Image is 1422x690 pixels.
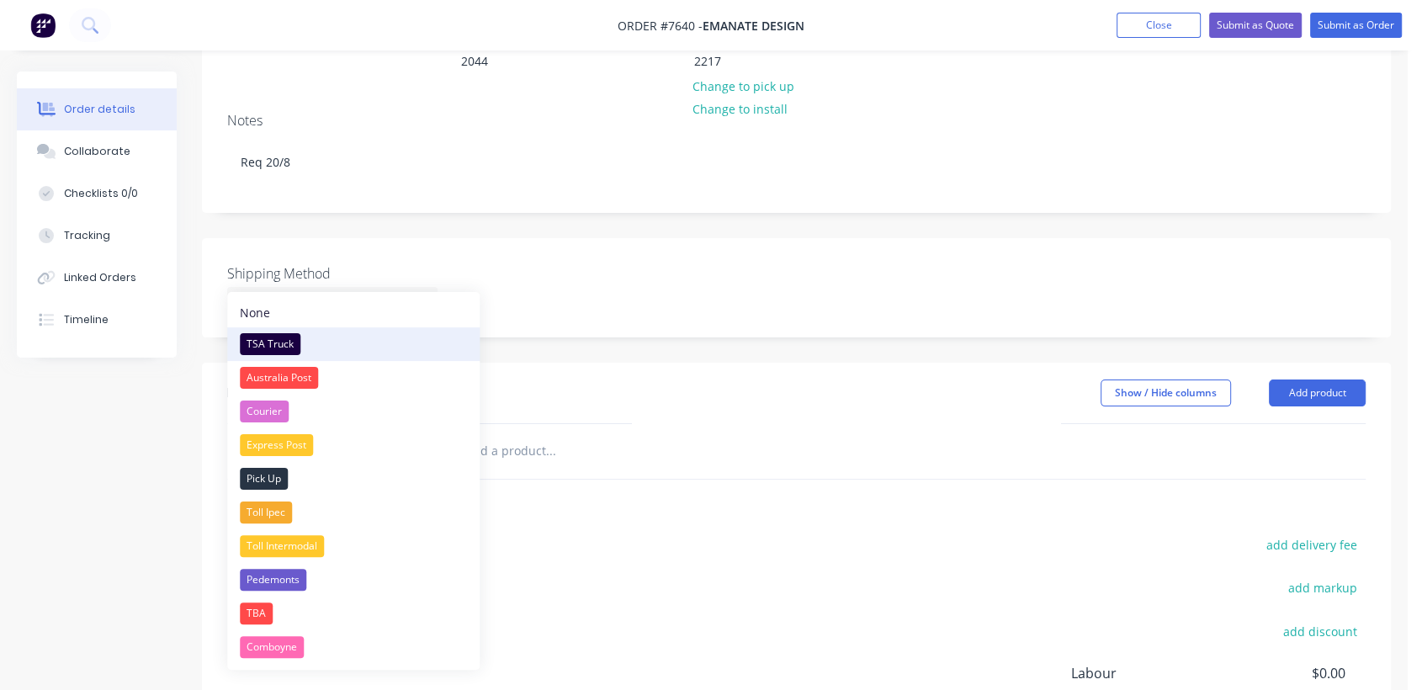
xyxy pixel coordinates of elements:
[240,502,292,523] div: Toll Ipec
[227,428,480,462] button: Express Post
[227,563,480,597] button: Pedemonts
[240,636,304,658] div: Comboyne
[703,18,804,34] span: Emanate Design
[240,367,318,389] div: Australia Post
[1274,619,1366,642] button: add discount
[240,535,324,557] div: Toll Intermodal
[227,263,438,284] label: Shipping Method
[227,298,480,327] button: None
[64,270,136,285] div: Linked Orders
[227,113,1366,129] div: Notes
[1117,13,1201,38] button: Close
[1310,13,1402,38] button: Submit as Order
[227,395,480,428] button: Courier
[227,327,480,361] button: TSA Truck
[382,434,719,468] input: Start typing to add a product...
[684,74,804,97] button: Change to pick up
[227,630,480,664] button: Comboyne
[240,333,300,355] div: TSA Truck
[240,434,313,456] div: Express Post
[64,228,110,243] div: Tracking
[227,529,480,563] button: Toll Intermodal
[64,102,135,117] div: Order details
[1257,533,1366,556] button: add delivery fee
[240,468,288,490] div: Pick Up
[227,462,480,496] button: Pick Up
[17,257,177,299] button: Linked Orders
[1071,663,1221,683] span: Labour
[17,299,177,341] button: Timeline
[240,304,270,321] div: None
[684,98,797,120] button: Change to install
[64,186,138,201] div: Checklists 0/0
[618,18,703,34] span: Order #7640 -
[240,401,289,422] div: Courier
[227,496,480,529] button: Toll Ipec
[227,287,438,312] div: Select...
[17,215,177,257] button: Tracking
[30,13,56,38] img: Factory
[17,130,177,172] button: Collaborate
[64,312,109,327] div: Timeline
[17,88,177,130] button: Order details
[1221,663,1345,683] span: $0.00
[1209,13,1302,38] button: Submit as Quote
[227,361,480,395] button: Australia Post
[240,602,273,624] div: TBA
[1279,576,1366,599] button: add markup
[17,172,177,215] button: Checklists 0/0
[1269,379,1366,406] button: Add product
[227,597,480,630] button: TBA
[240,569,306,591] div: Pedemonts
[64,144,130,159] div: Collaborate
[227,136,1366,188] div: Req 20/8
[1101,379,1231,406] button: Show / Hide columns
